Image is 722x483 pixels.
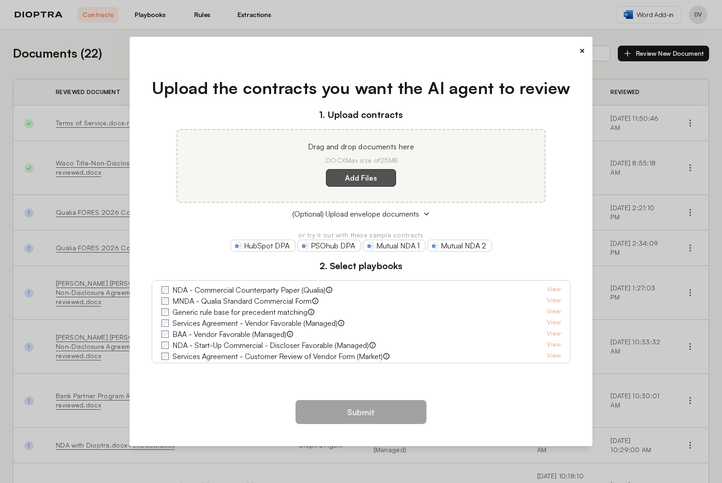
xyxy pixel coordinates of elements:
p: .DOCX Max size of 25MB [189,156,533,165]
span: (Optional) Upload envelope documents [292,208,419,219]
label: Add Files [326,169,396,187]
a: PSOhub DPA [297,240,361,252]
a: View [547,295,561,306]
label: Services Agreement - Customer Review of Vendor Form (Market) [172,351,383,362]
label: Services Agreement - Vendor Favorable (Managed) [172,318,337,329]
a: View [547,318,561,329]
button: × [579,44,585,57]
h3: 1. Upload contracts [152,108,571,122]
a: View [547,329,561,340]
button: Submit [296,400,426,424]
label: NDA - Commercial Counterparty Paper (Qualia) [172,284,325,295]
a: View [547,362,561,373]
a: HubSpot DPA [231,240,296,252]
p: Drag and drop documents here [189,141,533,152]
label: NDA - Start-Up Commercial - Discloser Favorable (Managed) [172,340,369,351]
p: or try it out with these sample contracts [152,230,571,240]
label: BAA - Vendor Favorable (Managed) [172,329,286,340]
label: MNDA - Qualia Standard Commercial Form [172,295,312,306]
a: View [547,351,561,362]
a: View [547,284,561,295]
a: View [547,340,561,351]
a: View [547,306,561,318]
a: Mutual NDA 1 [363,240,426,252]
label: NDA - Commercial - Party Agnostic (Managed) [172,362,324,373]
h1: Upload the contracts you want the AI agent to review [152,76,571,100]
h3: 2. Select playbooks [152,259,571,273]
a: Mutual NDA 2 [427,240,492,252]
label: Generic rule base for precedent matching [172,306,308,318]
button: (Optional) Upload envelope documents [152,208,571,219]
